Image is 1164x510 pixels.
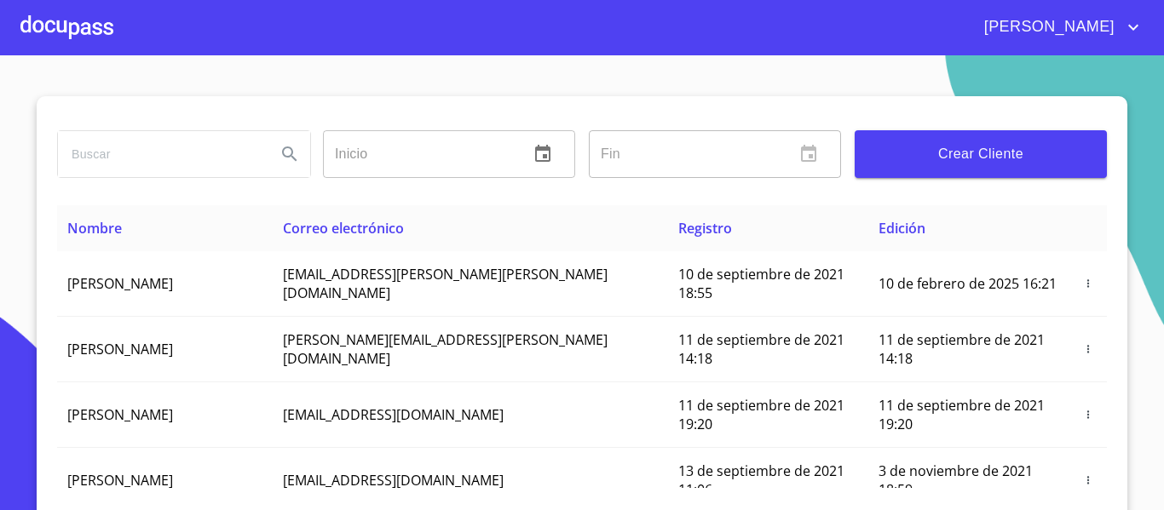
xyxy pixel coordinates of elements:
[855,130,1107,178] button: Crear Cliente
[879,461,1033,499] span: 3 de noviembre de 2021 18:59
[269,134,310,175] button: Search
[879,219,925,238] span: Edición
[67,340,173,358] span: [PERSON_NAME]
[283,330,608,368] span: [PERSON_NAME][EMAIL_ADDRESS][PERSON_NAME][DOMAIN_NAME]
[67,471,173,490] span: [PERSON_NAME]
[283,265,608,302] span: [EMAIL_ADDRESS][PERSON_NAME][PERSON_NAME][DOMAIN_NAME]
[678,330,844,368] span: 11 de septiembre de 2021 14:18
[58,131,262,177] input: search
[971,14,1144,41] button: account of current user
[678,396,844,433] span: 11 de septiembre de 2021 19:20
[67,219,122,238] span: Nombre
[283,219,404,238] span: Correo electrónico
[678,219,732,238] span: Registro
[283,405,504,424] span: [EMAIL_ADDRESS][DOMAIN_NAME]
[868,142,1093,166] span: Crear Cliente
[67,405,173,424] span: [PERSON_NAME]
[67,274,173,293] span: [PERSON_NAME]
[879,274,1057,293] span: 10 de febrero de 2025 16:21
[879,396,1045,433] span: 11 de septiembre de 2021 19:20
[678,265,844,302] span: 10 de septiembre de 2021 18:55
[283,471,504,490] span: [EMAIL_ADDRESS][DOMAIN_NAME]
[971,14,1123,41] span: [PERSON_NAME]
[879,330,1045,368] span: 11 de septiembre de 2021 14:18
[678,461,844,499] span: 13 de septiembre de 2021 11:06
